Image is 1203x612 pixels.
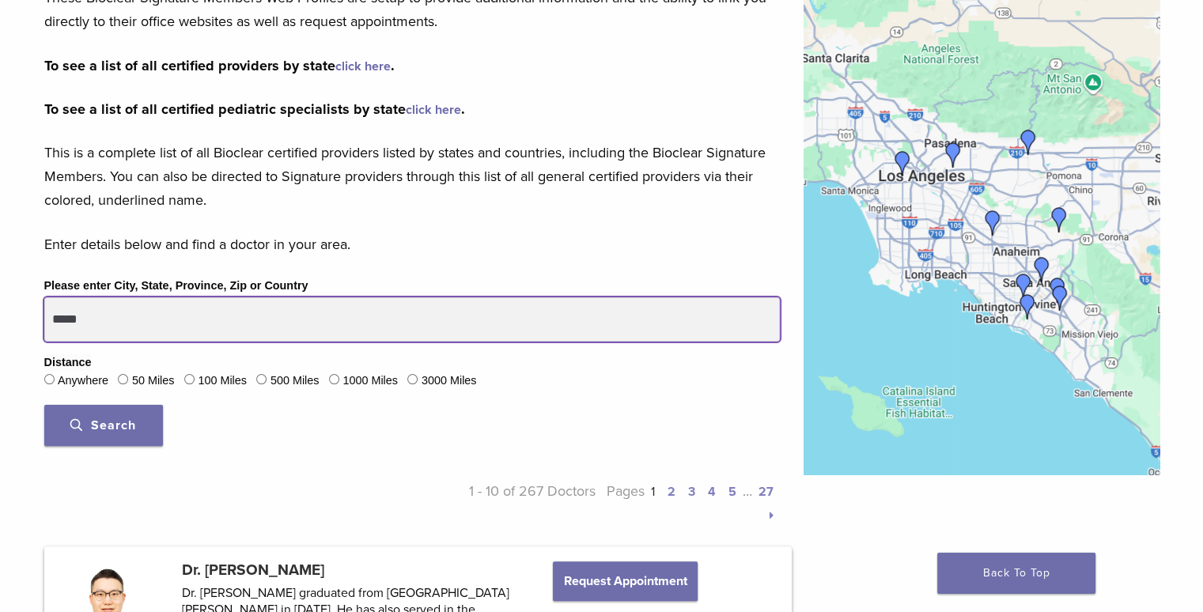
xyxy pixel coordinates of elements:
div: Dr. Henry Chung [883,145,921,183]
label: 100 Miles [198,372,247,390]
legend: Distance [44,354,92,372]
div: Dr. James Chau [1008,288,1046,326]
p: 1 - 10 of 267 Doctors [412,479,596,527]
label: 500 Miles [270,372,320,390]
a: click here [335,59,391,74]
a: click here [406,102,461,118]
a: 3 [688,484,695,500]
a: Back To Top [937,553,1095,594]
label: Please enter City, State, Province, Zip or Country [44,278,308,295]
div: Dr. Joy Helou [1009,123,1047,161]
div: Dr. Eddie Kao [1023,251,1061,289]
p: Pages [596,479,780,527]
div: Dr. Randy Fong [1004,267,1042,305]
div: Dr. Henry Chung [974,204,1012,242]
div: Dr. Benjamin Lu [934,136,972,174]
label: 50 Miles [132,372,175,390]
label: 3000 Miles [422,372,477,390]
div: Rice Dentistry [1041,279,1079,317]
strong: To see a list of all certified pediatric specialists by state . [44,100,465,118]
a: 4 [708,484,716,500]
span: Search [70,417,136,433]
a: 2 [668,484,675,500]
span: … [743,482,752,500]
button: Search [44,405,163,446]
label: 1000 Miles [342,372,398,390]
a: 1 [651,484,655,500]
a: 5 [728,484,736,500]
button: Request Appointment [553,561,697,601]
div: Dr. Frank Raymer [1038,271,1076,309]
p: Enter details below and find a doctor in your area. [44,232,780,256]
p: This is a complete list of all Bioclear certified providers listed by states and countries, inclu... [44,141,780,212]
label: Anywhere [58,372,108,390]
div: Dr. Rajeev Prasher [1040,201,1078,239]
a: 27 [758,484,774,500]
strong: To see a list of all certified providers by state . [44,57,395,74]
